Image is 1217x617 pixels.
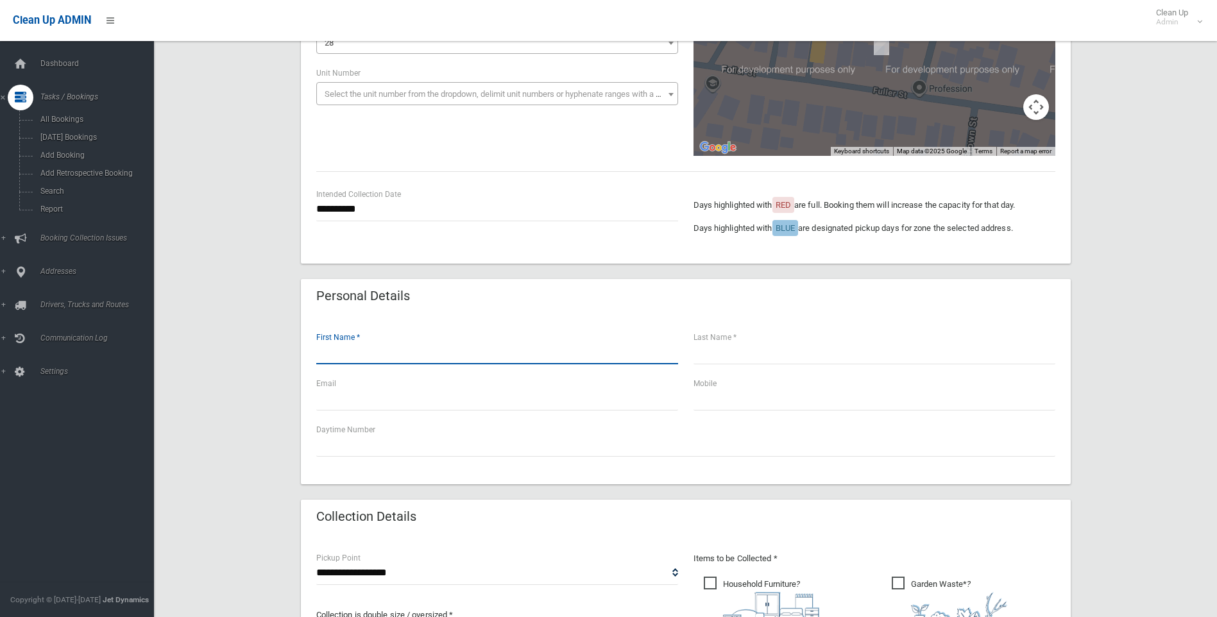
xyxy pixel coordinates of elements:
[37,151,153,160] span: Add Booking
[301,504,432,529] header: Collection Details
[13,14,91,26] span: Clean Up ADMIN
[37,187,153,196] span: Search
[874,33,889,55] div: 28 Fuller Street, CHESTER HILL NSW 2162
[37,133,153,142] span: [DATE] Bookings
[834,147,889,156] button: Keyboard shortcuts
[1150,8,1201,27] span: Clean Up
[697,139,739,156] img: Google
[776,200,791,210] span: RED
[974,148,992,155] a: Terms (opens in new tab)
[103,595,149,604] strong: Jet Dynamics
[776,223,795,233] span: BLUE
[10,595,101,604] span: Copyright © [DATE]-[DATE]
[316,31,678,54] span: 28
[37,267,164,276] span: Addresses
[694,551,1055,566] p: Items to be Collected *
[37,169,153,178] span: Add Retrospective Booking
[697,139,739,156] a: Open this area in Google Maps (opens a new window)
[301,283,425,308] header: Personal Details
[319,34,675,52] span: 28
[325,38,334,47] span: 28
[37,367,164,376] span: Settings
[694,198,1055,213] p: Days highlighted with are full. Booking them will increase the capacity for that day.
[37,205,153,214] span: Report
[325,89,683,99] span: Select the unit number from the dropdown, delimit unit numbers or hyphenate ranges with a comma
[897,148,967,155] span: Map data ©2025 Google
[37,334,164,342] span: Communication Log
[37,300,164,309] span: Drivers, Trucks and Routes
[37,233,164,242] span: Booking Collection Issues
[37,115,153,124] span: All Bookings
[1023,94,1049,120] button: Map camera controls
[1000,148,1051,155] a: Report a map error
[694,221,1055,236] p: Days highlighted with are designated pickup days for zone the selected address.
[37,59,164,68] span: Dashboard
[1156,17,1188,27] small: Admin
[37,92,164,101] span: Tasks / Bookings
